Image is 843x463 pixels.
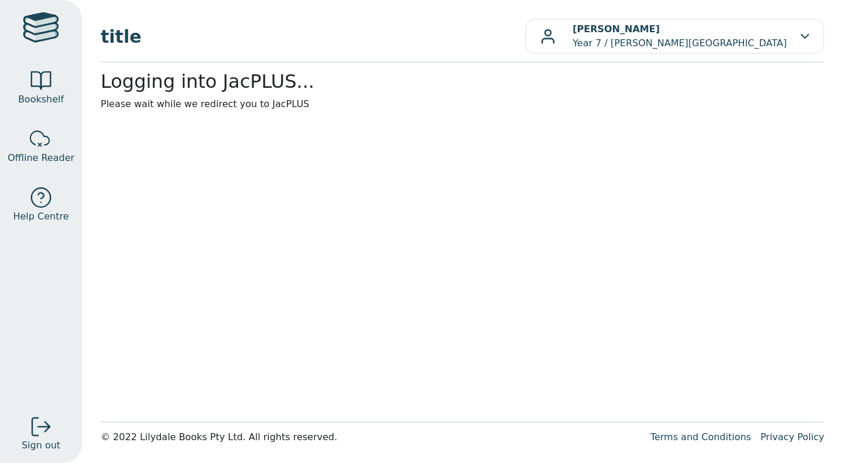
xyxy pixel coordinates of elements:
a: Privacy Policy [760,431,824,443]
h2: Logging into JacPLUS... [101,70,824,92]
a: Terms and Conditions [650,431,751,443]
p: Year 7 / [PERSON_NAME][GEOGRAPHIC_DATA] [573,22,787,50]
span: Help Centre [13,210,68,224]
button: [PERSON_NAME]Year 7 / [PERSON_NAME][GEOGRAPHIC_DATA] [525,19,824,54]
div: © 2022 Lilydale Books Pty Ltd. All rights reserved. [101,430,641,444]
span: Sign out [22,438,60,452]
p: Please wait while we redirect you to JacPLUS [101,97,824,111]
span: title [101,23,525,50]
span: Bookshelf [18,92,64,107]
span: Offline Reader [8,151,74,165]
b: [PERSON_NAME] [573,23,660,35]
